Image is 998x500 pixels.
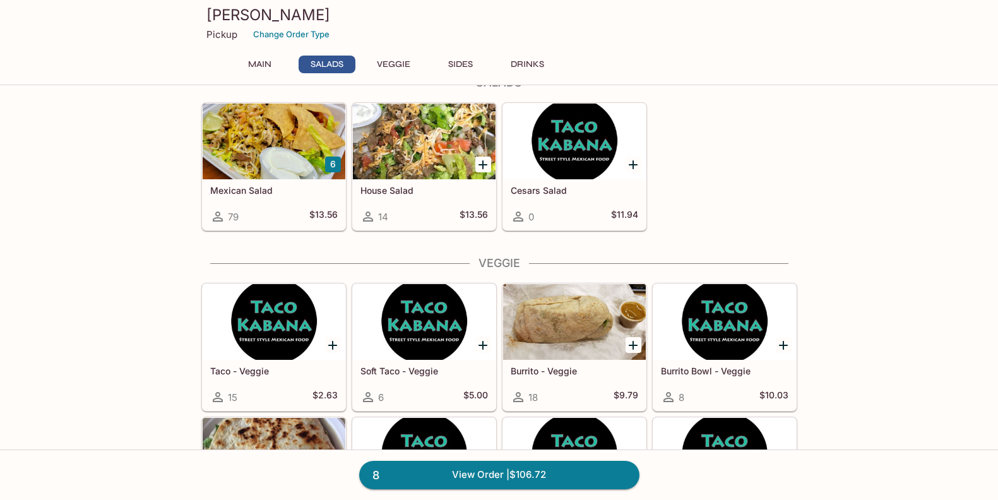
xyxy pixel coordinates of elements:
[460,209,488,224] h5: $13.56
[502,283,646,411] a: Burrito - Veggie18$9.79
[475,337,491,353] button: Add Soft Taco - Veggie
[202,103,346,230] a: Mexican Salad79$13.56
[352,103,496,230] a: House Salad14$13.56
[203,104,345,179] div: Mexican Salad
[378,391,384,403] span: 6
[309,209,338,224] h5: $13.56
[661,366,788,376] h5: Burrito Bowl - Veggie
[210,185,338,196] h5: Mexican Salad
[203,284,345,360] div: Taco - Veggie
[503,284,646,360] div: Burrito - Veggie
[463,390,488,405] h5: $5.00
[353,104,496,179] div: House Salad
[611,209,638,224] h5: $11.94
[432,56,489,73] button: Sides
[299,56,355,73] button: Salads
[359,461,639,489] a: 8View Order |$106.72
[201,256,797,270] h4: Veggie
[312,390,338,405] h5: $2.63
[528,391,538,403] span: 18
[325,157,341,172] button: Add Mexican Salad
[228,211,239,223] span: 79
[378,211,388,223] span: 14
[502,103,646,230] a: Cesars Salad0$11.94
[503,418,646,494] div: Salads - Veggie
[653,284,796,360] div: Burrito Bowl - Veggie
[232,56,288,73] button: Main
[511,366,638,376] h5: Burrito - Veggie
[776,337,792,353] button: Add Burrito Bowl - Veggie
[206,28,237,40] p: Pickup
[365,56,422,73] button: Veggie
[365,467,387,484] span: 8
[202,283,346,411] a: Taco - Veggie15$2.63
[759,390,788,405] h5: $10.03
[210,366,338,376] h5: Taco - Veggie
[247,25,335,44] button: Change Order Type
[203,418,345,494] div: Quesadilla - Veggie
[528,211,534,223] span: 0
[228,391,237,403] span: 15
[503,104,646,179] div: Cesars Salad
[626,157,641,172] button: Add Cesars Salad
[352,283,496,411] a: Soft Taco - Veggie6$5.00
[653,283,797,411] a: Burrito Bowl - Veggie8$10.03
[475,157,491,172] button: Add House Salad
[511,185,638,196] h5: Cesars Salad
[360,366,488,376] h5: Soft Taco - Veggie
[626,337,641,353] button: Add Burrito - Veggie
[614,390,638,405] h5: $9.79
[353,418,496,494] div: Nachos/Fries - Veggie
[353,284,496,360] div: Soft Taco - Veggie
[325,337,341,353] button: Add Taco - Veggie
[360,185,488,196] h5: House Salad
[653,418,796,494] div: Tostada - Veggie
[499,56,556,73] button: Drinks
[679,391,684,403] span: 8
[206,5,792,25] h3: [PERSON_NAME]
